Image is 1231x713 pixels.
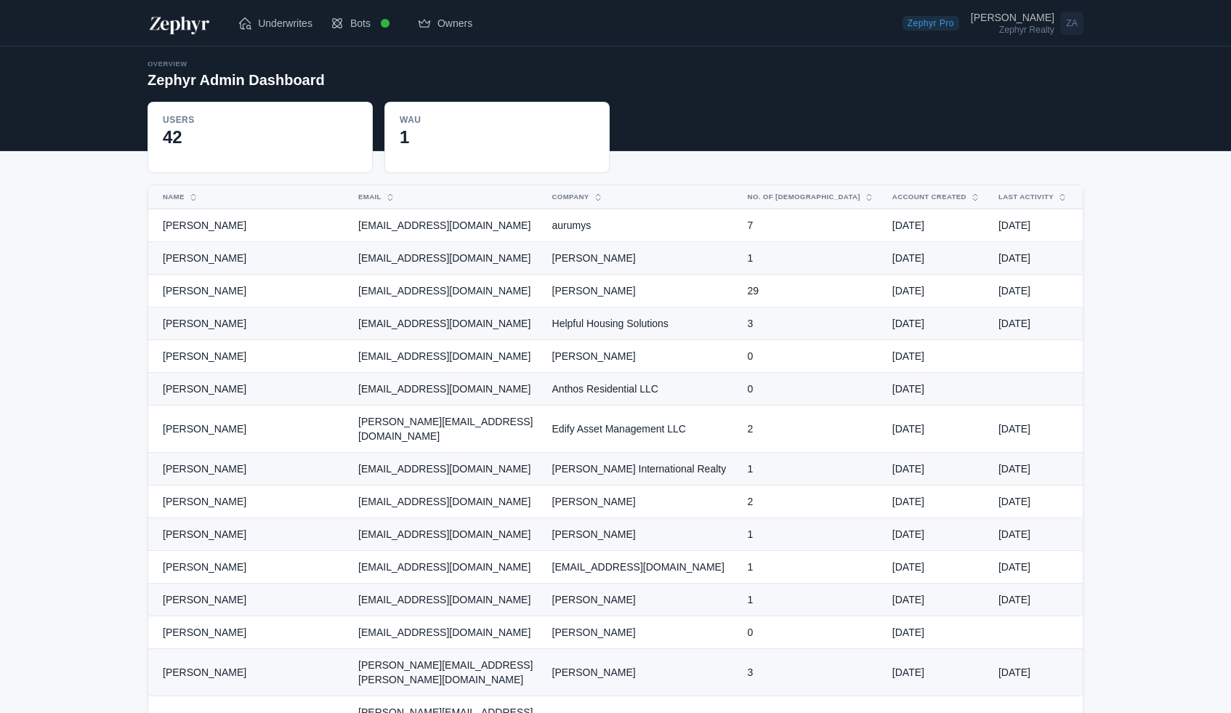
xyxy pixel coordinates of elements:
td: [DATE] [990,453,1083,486]
td: [EMAIL_ADDRESS][DOMAIN_NAME] [350,518,543,551]
td: 1 [739,518,884,551]
span: Underwrites [258,16,312,31]
td: [PERSON_NAME] [148,649,350,696]
td: [PERSON_NAME] [148,340,350,373]
div: Users [163,114,195,126]
td: [EMAIL_ADDRESS][DOMAIN_NAME] [350,453,543,486]
td: 1 [739,551,884,584]
td: [DATE] [990,406,1083,453]
td: [PERSON_NAME] [544,242,739,275]
td: [EMAIL_ADDRESS][DOMAIN_NAME] [350,307,543,340]
td: [PERSON_NAME] [148,486,350,518]
a: Open user menu [971,9,1083,38]
td: [DATE] [990,242,1083,275]
div: WAU [400,114,421,126]
div: Overview [148,58,325,70]
td: [EMAIL_ADDRESS][DOMAIN_NAME] [350,584,543,616]
td: [DATE] [884,242,990,275]
button: Last Activity [990,185,1060,209]
td: [PERSON_NAME] [544,340,739,373]
button: Account Created [884,185,972,209]
td: [DATE] [990,307,1083,340]
td: [DATE] [990,551,1083,584]
a: Underwrites [229,9,321,38]
span: Bots [350,16,371,31]
span: Owners [437,16,472,31]
td: [DATE] [990,275,1083,307]
td: [EMAIL_ADDRESS][DOMAIN_NAME] [350,373,543,406]
td: [PERSON_NAME] [148,453,350,486]
td: [EMAIL_ADDRESS][DOMAIN_NAME] [350,551,543,584]
td: [DATE] [884,307,990,340]
td: aurumys [544,209,739,242]
td: [PERSON_NAME] [544,649,739,696]
td: [PERSON_NAME] [544,616,739,649]
td: [DATE] [990,649,1083,696]
td: [PERSON_NAME] [544,275,739,307]
td: [PERSON_NAME] [148,209,350,242]
td: 1 [739,242,884,275]
div: [PERSON_NAME] [971,12,1054,23]
td: [EMAIL_ADDRESS][DOMAIN_NAME] [350,275,543,307]
td: [PERSON_NAME] [148,406,350,453]
td: [PERSON_NAME] International Realty [544,453,739,486]
td: [DATE] [884,209,990,242]
div: 42 [163,126,358,149]
td: [DATE] [884,551,990,584]
td: [EMAIL_ADDRESS][DOMAIN_NAME] [350,209,543,242]
button: Company [544,185,722,209]
td: [DATE] [884,340,990,373]
td: 2 [739,406,884,453]
td: [PERSON_NAME] [544,518,739,551]
td: 0 [739,340,884,373]
button: Email [350,185,525,209]
td: [PERSON_NAME] [148,551,350,584]
td: [PERSON_NAME] [148,373,350,406]
td: [PERSON_NAME] [148,242,350,275]
span: ZA [1060,12,1083,35]
td: [DATE] [990,486,1083,518]
div: Zephyr Realty [971,25,1054,34]
td: 1 [739,453,884,486]
td: Anthos Residential LLC [544,373,739,406]
td: [DATE] [884,373,990,406]
td: [DATE] [990,584,1083,616]
h2: Zephyr Admin Dashboard [148,70,325,90]
td: [EMAIL_ADDRESS][DOMAIN_NAME] [350,616,543,649]
td: [DATE] [884,406,990,453]
td: [PERSON_NAME] [148,584,350,616]
td: 7 [739,209,884,242]
td: [PERSON_NAME] [148,307,350,340]
img: Zephyr Logo [148,12,211,35]
td: [DATE] [884,616,990,649]
td: [DATE] [884,649,990,696]
td: [PERSON_NAME][EMAIL_ADDRESS][DOMAIN_NAME] [350,406,543,453]
td: Helpful Housing Solutions [544,307,739,340]
td: 3 [739,307,884,340]
td: 29 [739,275,884,307]
td: [PERSON_NAME] [148,518,350,551]
a: Bots [321,3,408,44]
button: Name [154,185,332,209]
span: Zephyr Pro [903,16,959,31]
td: 0 [739,373,884,406]
td: 0 [739,616,884,649]
td: [EMAIL_ADDRESS][DOMAIN_NAME] [544,551,739,584]
td: 2 [739,486,884,518]
a: Owners [408,9,481,38]
td: 1 [739,584,884,616]
td: [DATE] [884,486,990,518]
td: 3 [739,649,884,696]
td: [DATE] [884,453,990,486]
td: Edify Asset Management LLC [544,406,739,453]
button: No. of [DEMOGRAPHIC_DATA] [739,185,866,209]
td: [DATE] [990,209,1083,242]
td: [PERSON_NAME] [544,584,739,616]
td: [PERSON_NAME] [544,486,739,518]
td: [DATE] [884,518,990,551]
td: [PERSON_NAME][EMAIL_ADDRESS][PERSON_NAME][DOMAIN_NAME] [350,649,543,696]
td: [EMAIL_ADDRESS][DOMAIN_NAME] [350,486,543,518]
td: [PERSON_NAME] [148,616,350,649]
td: [DATE] [884,584,990,616]
td: [DATE] [884,275,990,307]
